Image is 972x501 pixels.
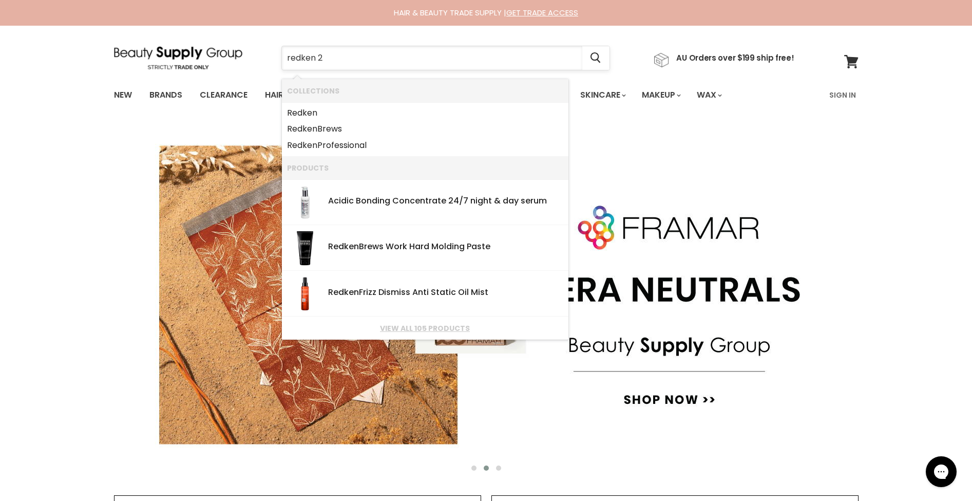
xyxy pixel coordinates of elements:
li: Collections: Redken Professional [282,137,568,156]
nav: Main [101,80,871,110]
li: Products [282,156,568,179]
a: Makeup [634,84,687,106]
li: Products: Redken Frizz Dismiss Anti Static Oil Mist [282,271,568,317]
iframe: Gorgias live chat messenger [921,453,962,491]
li: Collections [282,79,568,102]
b: Redken [328,286,359,298]
div: Frizz Dismiss Anti Static Oil Mist [328,288,563,299]
div: HAIR & BEAUTY TRADE SUPPLY | [101,8,871,18]
img: Redken_BrewsMoldingPasteTube-1_200x.jpg [287,230,323,266]
form: Product [281,46,610,70]
b: Redken [328,240,359,252]
li: View All [282,317,568,340]
input: Search [282,46,582,70]
b: Redken [287,123,317,135]
a: GET TRADE ACCESS [506,7,578,18]
img: 1_1.webp [287,184,323,220]
li: Products: Acidic Bonding Concentrate 24/7 night & day serum [282,179,568,225]
a: Professional [287,137,563,154]
div: Acidic Bonding Concentrate 24/7 night & day serum [328,196,563,207]
b: Redken [287,139,317,151]
a: Sign In [823,84,862,106]
a: Clearance [192,84,255,106]
a: Haircare [257,84,317,106]
li: Collections: Redken Brews [282,121,568,137]
button: Search [582,46,609,70]
b: Redken [287,107,317,119]
li: Collections: Redken [282,102,568,121]
a: Wax [689,84,728,106]
a: Brands [142,84,190,106]
a: Brews [287,121,563,137]
a: New [106,84,140,106]
img: REDKENFRIZZDISMISSANTISTATICOILMIST_200x.jpg [287,276,323,312]
li: Products: Redken Brews Work Hard Molding Paste [282,225,568,271]
a: Skincare [573,84,632,106]
ul: Main menu [106,80,777,110]
div: Brews Work Hard Molding Paste [328,242,563,253]
a: View all 105 products [287,324,563,332]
